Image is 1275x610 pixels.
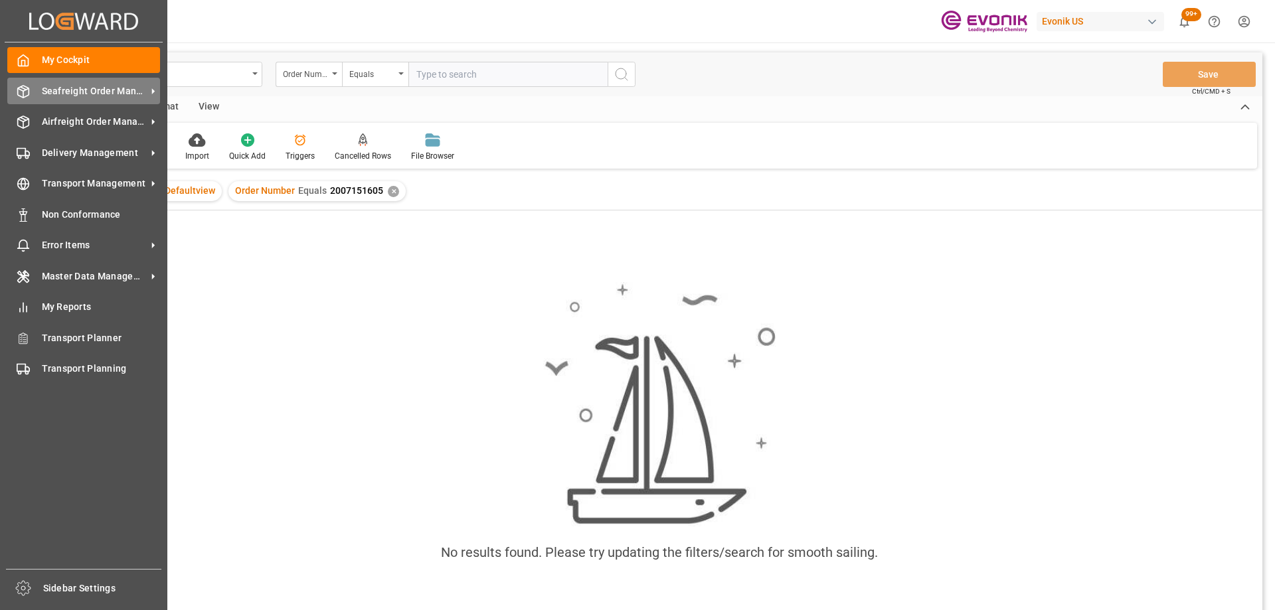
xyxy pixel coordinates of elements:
[42,331,161,345] span: Transport Planner
[42,84,147,98] span: Seafreight Order Management
[42,208,161,222] span: Non Conformance
[229,150,266,162] div: Quick Add
[185,150,209,162] div: Import
[1037,12,1164,31] div: Evonik US
[1192,86,1231,96] span: Ctrl/CMD + S
[42,269,147,283] span: Master Data Management
[42,300,161,314] span: My Reports
[441,542,878,562] div: No results found. Please try updating the filters/search for smooth sailing.
[941,10,1027,33] img: Evonik-brand-mark-Deep-Purple-RGB.jpeg_1700498283.jpeg
[543,282,776,526] img: smooth_sailing.jpeg
[349,65,394,80] div: Equals
[408,62,608,87] input: Type to search
[1199,7,1229,37] button: Help Center
[7,294,160,320] a: My Reports
[42,115,147,129] span: Airfreight Order Management
[1181,8,1201,21] span: 99+
[42,238,147,252] span: Error Items
[411,150,454,162] div: File Browser
[342,62,408,87] button: open menu
[42,53,161,67] span: My Cockpit
[42,362,161,376] span: Transport Planning
[283,65,328,80] div: Order Number
[42,146,147,160] span: Delivery Management
[42,177,147,191] span: Transport Management
[1163,62,1256,87] button: Save
[608,62,636,87] button: search button
[235,185,295,196] span: Order Number
[330,185,383,196] span: 2007151605
[1037,9,1169,34] button: Evonik US
[7,47,160,73] a: My Cockpit
[298,185,327,196] span: Equals
[43,581,162,595] span: Sidebar Settings
[7,356,160,382] a: Transport Planning
[189,96,229,119] div: View
[276,62,342,87] button: open menu
[7,201,160,227] a: Non Conformance
[388,186,399,197] div: ✕
[286,150,315,162] div: Triggers
[7,325,160,350] a: Transport Planner
[335,150,391,162] div: Cancelled Rows
[1169,7,1199,37] button: show 100 new notifications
